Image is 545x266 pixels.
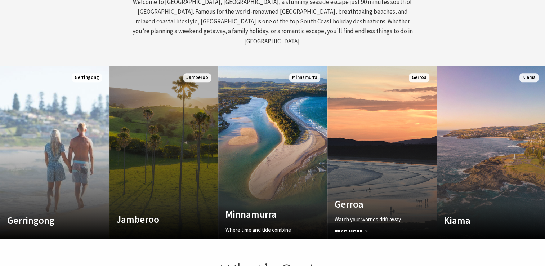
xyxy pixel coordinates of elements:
[409,73,429,82] span: Gerroa
[218,66,327,239] a: Custom Image Used Minnamurra Where time and tide combine Minnamurra
[183,73,211,82] span: Jamberoo
[225,208,304,220] h4: Minnamurra
[289,73,320,82] span: Minnamurra
[7,214,86,226] h4: Gerringong
[335,227,413,236] span: Read More
[72,73,102,82] span: Gerringong
[327,66,437,239] a: Custom Image Used Gerroa Watch your worries drift away Read More Gerroa
[444,214,522,226] h4: Kiama
[109,66,218,239] a: Custom Image Used Jamberoo Choose your adventure Jamberoo
[335,198,413,210] h4: Gerroa
[335,215,413,224] p: Watch your worries drift away
[225,226,304,234] p: Where time and tide combine
[116,230,195,239] p: Choose your adventure
[519,73,539,82] span: Kiama
[116,213,195,225] h4: Jamberoo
